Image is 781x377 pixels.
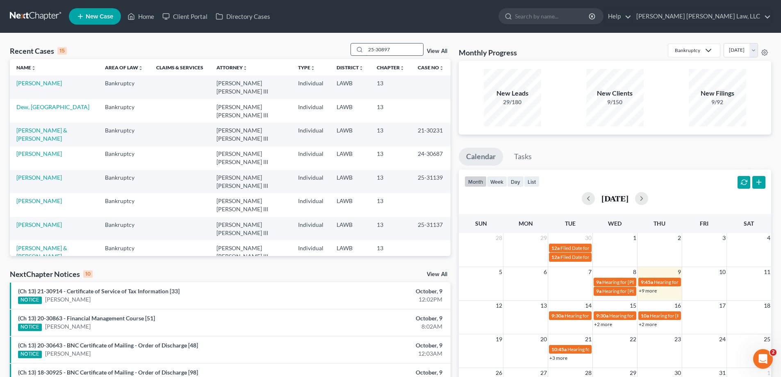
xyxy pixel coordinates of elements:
a: +9 more [639,288,657,294]
span: 9:30a [596,313,608,319]
input: Search by name... [366,43,423,55]
td: Bankruptcy [98,240,150,264]
span: 12a [551,245,560,251]
td: [PERSON_NAME] [PERSON_NAME] III [210,146,291,170]
td: 13 [370,170,411,193]
span: 2 [677,233,682,243]
span: 21 [584,334,592,344]
td: Bankruptcy [98,99,150,123]
a: [PERSON_NAME] [16,197,62,204]
td: LAWB [330,146,370,170]
div: 15 [57,47,67,55]
a: Directory Cases [212,9,274,24]
iframe: Intercom live chat [753,349,773,369]
span: 9:30a [551,313,564,319]
td: 13 [370,240,411,264]
a: (Ch 13) 20-30863 - Financial Management Course [51] [18,315,155,322]
i: unfold_more [359,66,364,71]
td: Bankruptcy [98,193,150,217]
span: Hearing for [US_STATE] Safety Association of Timbermen - Self I [609,313,744,319]
a: Case Nounfold_more [418,64,444,71]
div: NOTICE [18,324,42,331]
a: Dew, [GEOGRAPHIC_DATA] [16,103,89,110]
span: 5 [498,267,503,277]
td: LAWB [330,123,370,146]
a: Nameunfold_more [16,64,36,71]
a: [PERSON_NAME] & [PERSON_NAME] [16,127,67,142]
div: 8:02AM [306,322,442,331]
td: Bankruptcy [98,75,150,99]
span: Hearing for [PERSON_NAME] [650,313,714,319]
span: 17 [718,301,726,311]
a: Districtunfold_more [337,64,364,71]
td: 13 [370,217,411,240]
span: 16 [674,301,682,311]
a: Home [123,9,158,24]
td: Individual [291,217,330,240]
div: 12:03AM [306,350,442,358]
div: New Leads [484,89,541,98]
span: Filed Date for [PERSON_NAME] [560,254,629,260]
a: Client Portal [158,9,212,24]
td: [PERSON_NAME] [PERSON_NAME] III [210,75,291,99]
a: Area of Lawunfold_more [105,64,143,71]
span: 30 [584,233,592,243]
td: [PERSON_NAME] [PERSON_NAME] III [210,217,291,240]
button: month [465,176,487,187]
span: 13 [540,301,548,311]
span: 15 [629,301,637,311]
a: (Ch 13) 18-30925 - BNC Certificate of Mailing - Order of Discharge [98] [18,369,198,376]
td: [PERSON_NAME] [PERSON_NAME] III [210,170,291,193]
td: Bankruptcy [98,170,150,193]
i: unfold_more [439,66,444,71]
div: NextChapter Notices [10,269,93,279]
a: [PERSON_NAME] [16,80,62,87]
span: 1 [632,233,637,243]
i: unfold_more [31,66,36,71]
a: +2 more [594,321,612,327]
td: 13 [370,123,411,146]
span: Filed Date for [PERSON_NAME] [560,245,629,251]
span: 8 [632,267,637,277]
a: [PERSON_NAME] [45,322,91,331]
a: +3 more [549,355,567,361]
a: [PERSON_NAME] & [PERSON_NAME] [16,244,67,260]
span: Hearing for [PERSON_NAME] [602,279,666,285]
a: [PERSON_NAME] [16,174,62,181]
span: 11 [763,267,771,277]
span: 2 [770,349,776,356]
span: Sat [744,220,754,227]
span: 20 [540,334,548,344]
td: 25-31139 [411,170,451,193]
i: unfold_more [243,66,248,71]
i: unfold_more [138,66,143,71]
td: 13 [370,99,411,123]
i: unfold_more [310,66,315,71]
td: 13 [370,193,411,217]
a: View All [427,272,447,277]
a: Tasks [507,148,539,166]
td: Individual [291,146,330,170]
td: LAWB [330,170,370,193]
span: 28 [495,233,503,243]
div: New Filings [689,89,746,98]
td: LAWB [330,217,370,240]
a: [PERSON_NAME] [16,221,62,228]
span: Fri [700,220,708,227]
td: Individual [291,123,330,146]
h2: [DATE] [601,194,628,203]
span: 23 [674,334,682,344]
td: 21-30231 [411,123,451,146]
span: 7 [587,267,592,277]
a: Attorneyunfold_more [216,64,248,71]
div: NOTICE [18,351,42,358]
div: Bankruptcy [675,47,700,54]
div: 10 [83,270,93,278]
td: LAWB [330,193,370,217]
span: Thu [653,220,665,227]
span: 12a [551,254,560,260]
td: Individual [291,193,330,217]
div: 29/180 [484,98,541,106]
a: (Ch 13) 21-30914 - Certificate of Service of Tax Information [33] [18,288,180,295]
span: 10a [641,313,649,319]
